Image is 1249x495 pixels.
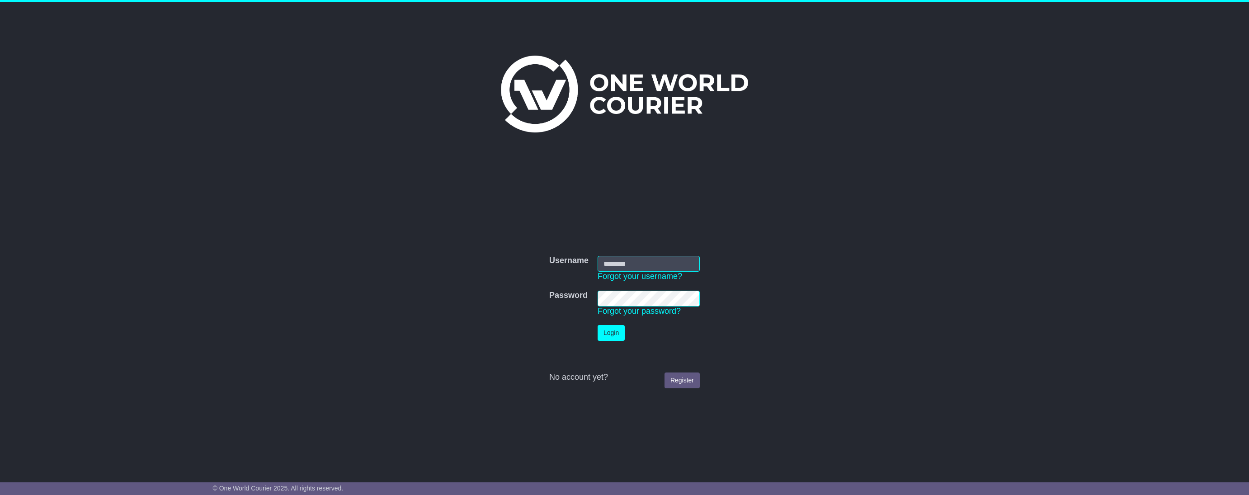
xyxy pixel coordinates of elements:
[665,372,700,388] a: Register
[598,272,682,281] a: Forgot your username?
[598,306,681,316] a: Forgot your password?
[213,485,344,492] span: © One World Courier 2025. All rights reserved.
[598,325,625,341] button: Login
[549,372,700,382] div: No account yet?
[501,56,748,132] img: One World
[549,291,588,301] label: Password
[549,256,589,266] label: Username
